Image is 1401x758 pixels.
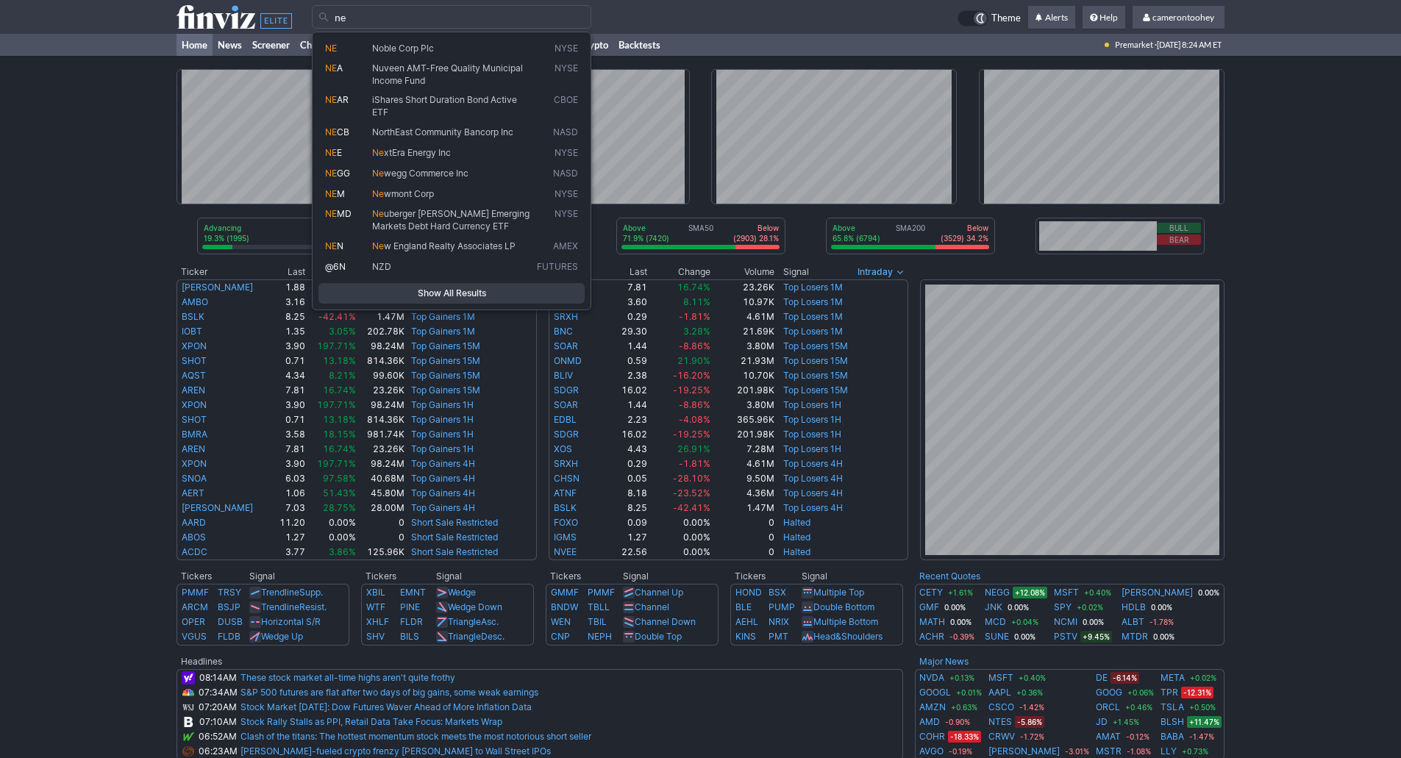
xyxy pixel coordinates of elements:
[337,168,350,179] span: GG
[735,616,758,627] a: AEHL
[325,240,337,251] span: NE
[182,631,207,642] a: VGUS
[182,601,208,612] a: ARCM
[182,282,253,293] a: [PERSON_NAME]
[411,340,480,351] a: Top Gainers 15M
[604,339,648,354] td: 1.44
[588,601,610,612] a: TBLL
[411,370,480,381] a: Top Gainers 15M
[182,370,206,381] a: AQST
[325,147,337,158] span: NE
[711,310,774,324] td: 4.61M
[261,616,321,627] a: Horizontal S/R
[357,339,405,354] td: 98.24M
[555,62,578,87] span: NYSE
[182,487,204,498] a: AERT
[182,502,253,513] a: [PERSON_NAME]
[555,43,578,55] span: NYSE
[329,370,356,381] span: 8.21%
[261,601,327,612] a: TrendlineResist.
[554,517,578,528] a: FOXO
[325,261,346,272] span: @6N
[941,223,988,233] p: Below
[553,126,578,139] span: NASD
[604,354,648,368] td: 0.59
[1096,671,1108,685] a: DE
[337,94,349,105] span: AR
[182,355,207,366] a: SHOT
[400,601,420,612] a: PINE
[648,265,711,279] th: Change
[337,126,349,137] span: CB
[919,656,969,667] a: Major News
[325,126,337,137] span: NE
[683,326,710,337] span: 3.28%
[783,429,841,440] a: Top Losers 1H
[1054,629,1077,644] a: PSTV
[240,731,591,742] a: Clash of the titans: The hottest momentum stock meets the most notorious short seller
[677,282,710,293] span: 16.74%
[240,701,532,712] a: Stock Market [DATE]: Dow Futures Waver Ahead of More Inflation Data
[919,615,945,629] a: MATH
[553,240,578,253] span: AMEX
[357,383,405,398] td: 23.26K
[991,10,1021,26] span: Theme
[919,600,939,615] a: GMF
[325,94,337,105] span: NE
[858,265,893,279] span: Intraday
[555,188,578,201] span: NYSE
[182,546,207,557] a: ACDC
[635,631,682,642] a: Double Top
[182,443,205,454] a: AREN
[411,326,475,337] a: Top Gainers 1M
[372,208,530,232] span: uberger [PERSON_NAME] Emerging Markets Debt Hard Currency ETF
[769,587,786,598] a: BSX
[372,62,523,86] span: Nuveen AMT-Free Quality Municipal Income Fund
[261,587,323,598] a: TrendlineSupp.
[182,429,207,440] a: BMRA
[604,324,648,339] td: 29.30
[218,631,240,642] a: FLDB
[182,616,205,627] a: OPER
[683,296,710,307] span: 8.11%
[551,616,571,627] a: WEN
[325,62,337,74] span: NE
[384,168,468,179] span: wegg Commerce Inc
[306,265,356,279] th: Change
[481,631,505,642] span: Desc.
[988,729,1015,744] a: CRWV
[554,311,578,322] a: SRXH
[919,685,951,700] a: GOOGL
[783,473,843,484] a: Top Losers 4H
[711,265,774,279] th: Volume
[325,168,337,179] span: NE
[273,368,307,383] td: 4.34
[372,240,384,251] span: Ne
[711,324,774,339] td: 21.69K
[1161,685,1178,700] a: TPR
[588,616,607,627] a: TBIL
[604,310,648,324] td: 0.29
[783,546,810,557] a: Halted
[411,546,498,557] a: Short Sale Restricted
[1122,629,1148,644] a: MTDR
[273,383,307,398] td: 7.81
[919,729,945,744] a: COHR
[854,265,908,279] button: Signals interval
[711,339,774,354] td: 3.80M
[919,571,980,582] a: Recent Quotes
[337,240,343,251] span: N
[574,34,613,56] a: Crypto
[551,587,579,598] a: GMMF
[411,517,498,528] a: Short Sale Restricted
[673,370,710,381] span: -16.20%
[554,355,582,366] a: ONMD
[372,43,434,54] span: Noble Corp Plc
[411,311,475,322] a: Top Gainers 1M
[366,631,385,642] a: SHV
[554,473,580,484] a: CHSN
[735,631,756,642] a: KINS
[337,147,342,158] span: E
